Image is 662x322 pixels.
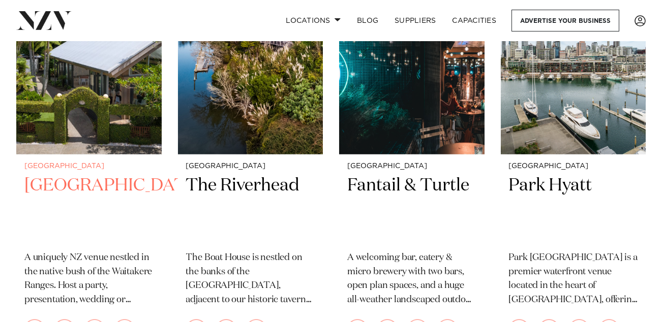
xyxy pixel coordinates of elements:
small: [GEOGRAPHIC_DATA] [24,163,154,170]
h2: [GEOGRAPHIC_DATA] [24,174,154,243]
h2: The Riverhead [186,174,315,243]
small: [GEOGRAPHIC_DATA] [347,163,476,170]
a: BLOG [349,10,386,31]
img: nzv-logo.png [16,11,72,29]
p: A uniquely NZ venue nestled in the native bush of the Waitakere Ranges. Host a party, presentatio... [24,251,154,308]
a: SUPPLIERS [386,10,444,31]
a: Advertise your business [511,10,619,31]
a: Capacities [444,10,505,31]
p: Park [GEOGRAPHIC_DATA] is a premier waterfront venue located in the heart of [GEOGRAPHIC_DATA], o... [509,251,638,308]
small: [GEOGRAPHIC_DATA] [186,163,315,170]
p: A welcoming bar, eatery & micro brewery with two bars, open plan spaces, and a huge all-weather l... [347,251,476,308]
h2: Fantail & Turtle [347,174,476,243]
a: Locations [278,10,349,31]
p: The Boat House is nestled on the banks of the [GEOGRAPHIC_DATA], adjacent to our historic tavern ... [186,251,315,308]
small: [GEOGRAPHIC_DATA] [509,163,638,170]
h2: Park Hyatt [509,174,638,243]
